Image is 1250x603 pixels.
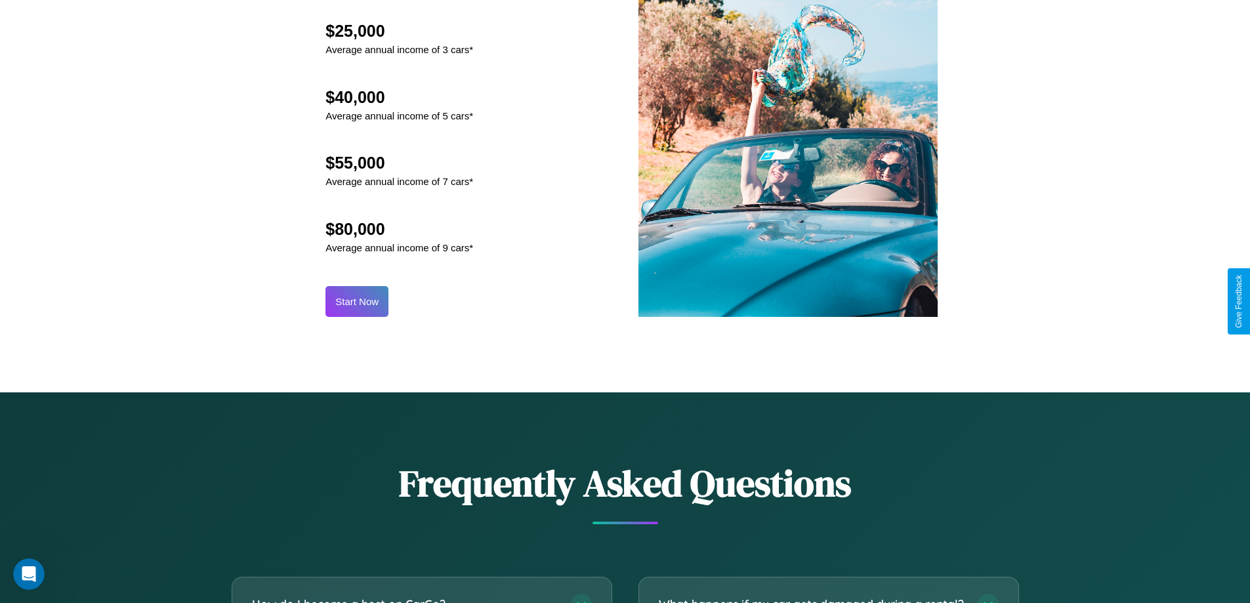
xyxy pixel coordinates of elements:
[232,458,1019,509] h2: Frequently Asked Questions
[325,286,388,317] button: Start Now
[325,41,473,58] p: Average annual income of 3 cars*
[325,154,473,173] h2: $55,000
[325,220,473,239] h2: $80,000
[325,107,473,125] p: Average annual income of 5 cars*
[325,173,473,190] p: Average annual income of 7 cars*
[325,239,473,257] p: Average annual income of 9 cars*
[13,558,45,590] iframe: Intercom live chat
[1234,275,1243,328] div: Give Feedback
[325,22,473,41] h2: $25,000
[325,88,473,107] h2: $40,000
